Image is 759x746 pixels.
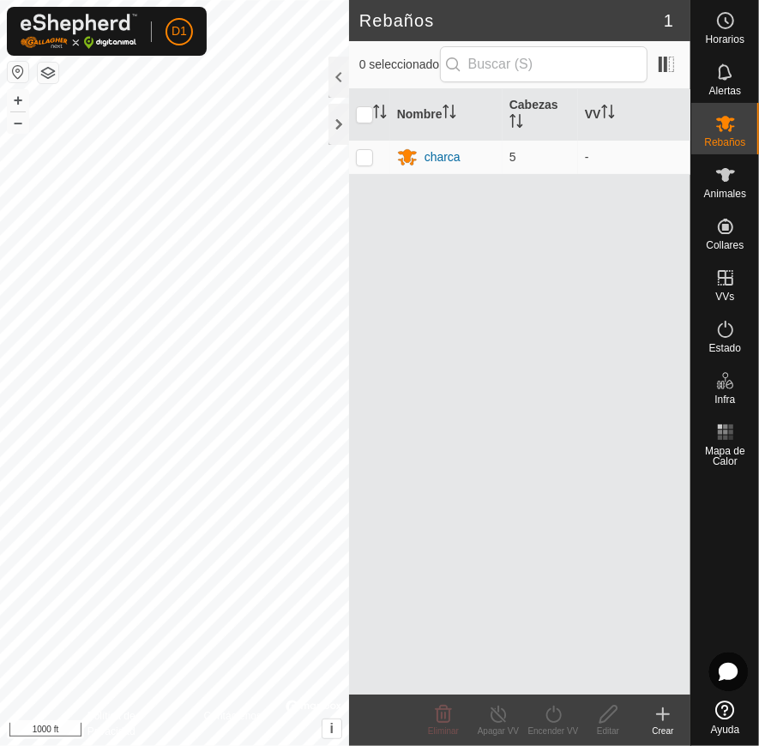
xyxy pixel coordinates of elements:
span: 1 [664,8,673,33]
p-sorticon: Activar para ordenar [443,107,456,121]
button: i [322,719,341,738]
a: Contáctenos [204,708,262,739]
div: charca [425,148,461,166]
a: Ayuda [691,694,759,742]
span: VVs [715,292,734,302]
p-sorticon: Activar para ordenar [601,107,615,121]
span: i [330,721,334,736]
th: VV [578,89,690,141]
div: Encender VV [526,725,581,737]
div: Crear [636,725,690,737]
span: Estado [709,343,741,353]
span: Mapa de Calor [696,446,755,466]
a: Política de Privacidad [87,708,184,739]
span: Alertas [709,86,741,96]
th: Cabezas [503,89,578,141]
span: 0 seleccionado [359,56,440,74]
input: Buscar (S) [440,46,648,82]
div: Apagar VV [471,725,526,737]
div: Editar [581,725,636,737]
span: Rebaños [704,137,745,147]
p-sorticon: Activar para ordenar [373,107,387,121]
img: Logo Gallagher [21,14,137,49]
span: Animales [704,189,746,199]
span: Eliminar [428,726,459,736]
th: Nombre [390,89,503,141]
h2: Rebaños [359,10,664,31]
span: Collares [706,240,744,250]
span: Infra [714,394,735,405]
p-sorticon: Activar para ordenar [509,117,523,130]
button: Restablecer Mapa [8,62,28,82]
button: + [8,90,28,111]
span: Ayuda [711,725,740,735]
span: Horarios [706,34,744,45]
button: Capas del Mapa [38,63,58,83]
span: 5 [509,150,516,164]
button: – [8,112,28,133]
span: D1 [172,22,187,40]
td: - [578,140,690,174]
